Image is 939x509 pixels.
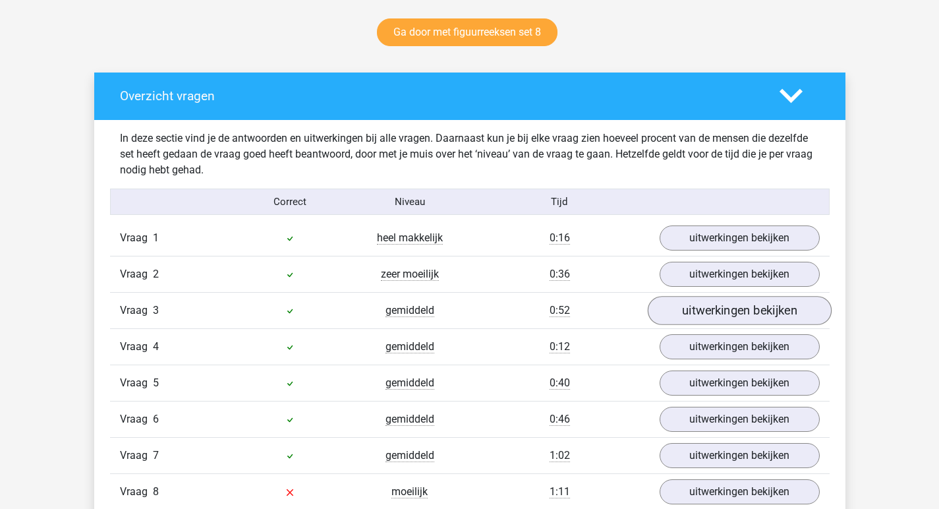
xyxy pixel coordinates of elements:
a: uitwerkingen bekijken [647,297,831,326]
span: 6 [153,413,159,425]
div: Tijd [469,195,649,210]
span: 5 [153,376,159,389]
span: 0:40 [550,376,570,390]
div: Correct [230,195,350,210]
span: gemiddeld [385,449,434,462]
h4: Overzicht vragen [120,88,760,104]
span: Vraag [120,266,153,282]
a: uitwerkingen bekijken [660,262,820,287]
span: Vraag [120,411,153,427]
span: heel makkelijk [377,231,443,245]
a: uitwerkingen bekijken [660,479,820,504]
span: gemiddeld [385,376,434,390]
span: 3 [153,304,159,316]
span: 4 [153,340,159,353]
a: Ga door met figuurreeksen set 8 [377,18,557,46]
span: gemiddeld [385,304,434,317]
span: zeer moeilijk [381,268,439,281]
a: uitwerkingen bekijken [660,407,820,432]
span: Vraag [120,230,153,246]
a: uitwerkingen bekijken [660,334,820,359]
span: 1 [153,231,159,244]
span: gemiddeld [385,413,434,426]
span: Vraag [120,448,153,464]
span: 1:11 [550,485,570,498]
span: 0:36 [550,268,570,281]
span: gemiddeld [385,340,434,353]
span: 1:02 [550,449,570,462]
span: moeilijk [391,485,428,498]
div: Niveau [350,195,470,210]
span: 2 [153,268,159,280]
span: 0:52 [550,304,570,317]
span: Vraag [120,484,153,500]
span: 0:46 [550,413,570,426]
span: 7 [153,449,159,462]
span: 8 [153,485,159,498]
span: 0:12 [550,340,570,353]
span: 0:16 [550,231,570,245]
a: uitwerkingen bekijken [660,225,820,251]
span: Vraag [120,303,153,318]
a: uitwerkingen bekijken [660,371,820,396]
span: Vraag [120,339,153,355]
a: uitwerkingen bekijken [660,443,820,468]
span: Vraag [120,375,153,391]
div: In deze sectie vind je de antwoorden en uitwerkingen bij alle vragen. Daarnaast kun je bij elke v... [110,131,830,178]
